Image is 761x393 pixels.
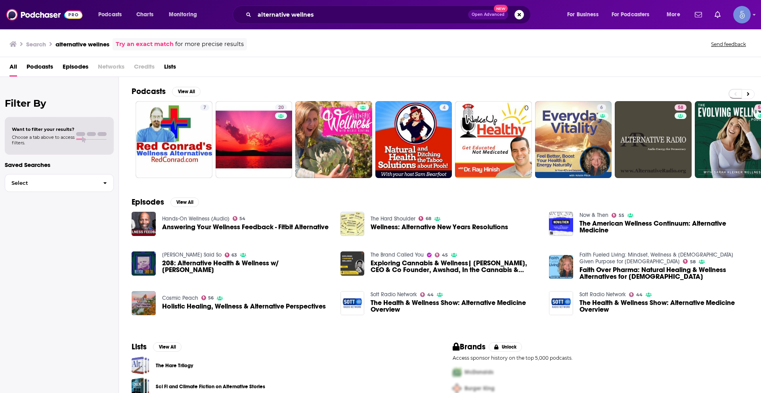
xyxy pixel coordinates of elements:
img: The Health & Wellness Show: Alternative Medicine Overview [549,291,573,315]
a: 54 [233,216,246,221]
span: 4 [443,104,446,112]
span: 56 [208,296,214,300]
h3: alternative wellnes [55,40,109,48]
button: Send feedback [709,41,748,48]
h3: Search [26,40,46,48]
span: McDonalds [465,369,493,376]
a: 6 [597,104,606,111]
button: open menu [163,8,207,21]
span: 58 [690,260,696,264]
a: Sott Radio Network [579,291,626,298]
span: 208: Alternative Health & Wellness w/ [PERSON_NAME] [162,260,331,273]
span: 44 [427,293,434,297]
a: The Hard Shoulder [371,215,415,222]
button: Unlock [489,342,522,352]
span: 6 [600,104,603,112]
a: The Brand Called You [371,251,424,258]
span: Want to filter your results? [12,127,75,132]
a: Cosmic Peach [162,295,198,301]
p: Access sponsor history on the top 5,000 podcasts. [453,355,748,361]
a: 4 [440,104,449,111]
span: Podcasts [98,9,122,20]
img: Podchaser - Follow, Share and Rate Podcasts [6,7,82,22]
h2: Filter By [5,98,114,109]
span: Networks [98,60,124,77]
span: 58 [678,104,683,112]
a: Holistic Healing, Wellness & Alternative Perspectives [162,303,326,310]
span: 63 [231,253,237,257]
a: The Hare Trilogy [132,357,149,374]
a: Show notifications dropdown [692,8,705,21]
span: For Business [567,9,598,20]
a: 63 [225,253,237,257]
a: Try an exact match [116,40,174,49]
a: Lists [164,60,176,77]
button: Show profile menu [733,6,751,23]
input: Search podcasts, credits, & more... [254,8,468,21]
img: The American Wellness Continuum: Alternative Medicine [549,212,573,236]
span: Exploring Cannabis & Wellness| [PERSON_NAME], CEO & Co Founder, Awshad, In the Cannabis & Alterna... [371,260,539,273]
h2: Lists [132,342,147,352]
span: Episodes [63,60,88,77]
a: 58 [615,101,692,178]
button: open menu [562,8,608,21]
a: Answering Your Wellness Feedback - Fitbit Alternative [162,224,329,230]
span: Open Advanced [472,13,505,17]
a: 58 [675,104,686,111]
a: Wellness: Alternative New Years Resolutions [371,224,508,230]
a: 4 [375,101,452,178]
h2: Podcasts [132,86,166,96]
a: The Health & Wellness Show: Alternative Medicine Overview [579,299,748,313]
button: View All [153,342,182,352]
img: Holistic Healing, Wellness & Alternative Perspectives [132,291,156,315]
a: Faith Fueled Living: Mindset, Wellness & God Given Purpose for Christians [579,251,733,265]
span: Charts [136,9,153,20]
img: User Profile [733,6,751,23]
a: 208: Alternative Health & Wellness w/ Tony Mikalauskas [162,260,331,273]
a: 6 [535,101,612,178]
button: Select [5,174,114,192]
a: Charts [131,8,158,21]
span: Faith Over Pharma: Natural Healing & Wellness Alternatives for [DEMOGRAPHIC_DATA] [579,266,748,280]
img: Wellness: Alternative New Years Resolutions [340,212,365,236]
div: 0 [524,104,529,175]
a: 44 [629,292,642,297]
span: 68 [426,217,431,220]
img: The Health & Wellness Show: Alternative Medicine Overview [340,291,365,315]
a: Faith Over Pharma: Natural Healing & Wellness Alternatives for Christians [549,255,573,279]
a: 68 [419,216,431,221]
button: Open AdvancedNew [468,10,508,19]
a: Faith Over Pharma: Natural Healing & Wellness Alternatives for Christians [579,266,748,280]
h2: Brands [453,342,486,352]
a: 44 [420,292,434,297]
span: Burger King [465,385,495,392]
span: More [667,9,680,20]
span: 55 [619,214,624,217]
a: 7 [200,104,209,111]
span: 20 [278,104,284,112]
span: For Podcasters [612,9,650,20]
a: Hands-On Wellness (Audio) [162,215,229,222]
img: 208: Alternative Health & Wellness w/ Tony Mikalauskas [132,251,156,276]
a: 58 [683,259,696,264]
button: open menu [661,8,690,21]
span: Logged in as Spiral5-G1 [733,6,751,23]
button: View All [172,87,201,96]
span: Select [5,180,97,186]
a: 45 [435,253,448,257]
img: Exploring Cannabis & Wellness| Shivam Singhee, CEO & Co Founder, Awshad, In the Cannabis & Altern... [340,251,365,276]
h2: Episodes [132,197,164,207]
a: The American Wellness Continuum: Alternative Medicine [579,220,748,234]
